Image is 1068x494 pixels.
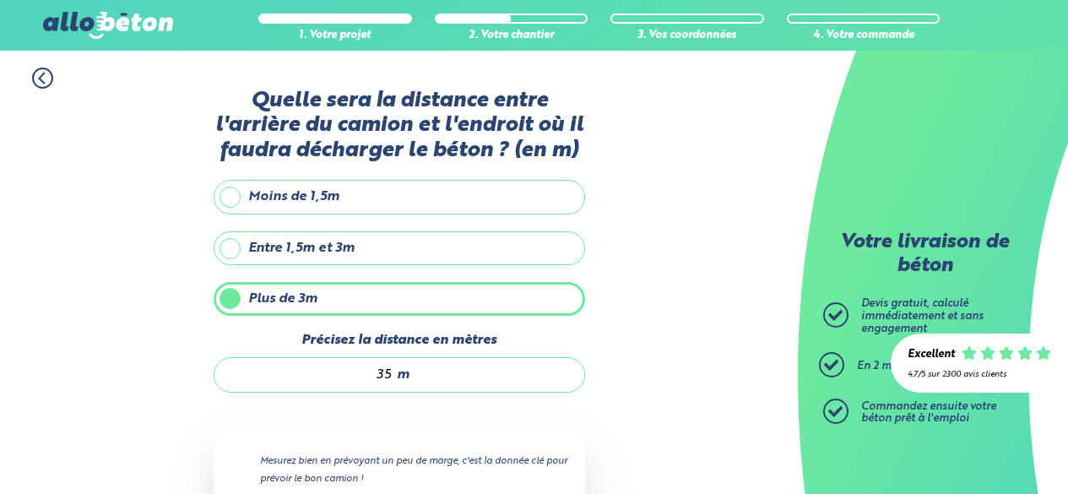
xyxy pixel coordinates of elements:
iframe: Help widget launcher [918,428,1049,475]
div: Excellent [908,349,955,361]
label: Précisez la distance en mètres [214,333,585,348]
label: Plus de 3m [214,282,585,316]
img: allobéton [43,12,173,39]
div: 3. Vos coordonnées [610,30,764,42]
span: Devis gratuit, calculé immédiatement et sans engagement [861,298,984,334]
div: 4. Votre commande [787,30,941,42]
label: Quelle sera la distance entre l'arrière du camion et l'endroit où il faudra décharger le béton ? ... [214,89,585,163]
span: En 2 minutes top chrono [857,361,983,372]
span: Commandez ensuite votre béton prêt à l'emploi [861,401,996,425]
p: Votre livraison de béton [827,231,1022,278]
span: m [397,367,409,383]
label: Entre 1,5m et 3m [214,231,585,265]
div: 2. Votre chantier [435,30,588,42]
input: 0 [231,366,393,383]
p: Mesurez bien en prévoyant un peu de marge, c'est la donnée clé pour prévoir le bon camion ! [260,453,568,486]
div: 1. Votre projet [258,30,412,42]
label: Moins de 1,5m [214,180,585,214]
div: 4.7/5 sur 2300 avis clients [908,370,1051,379]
